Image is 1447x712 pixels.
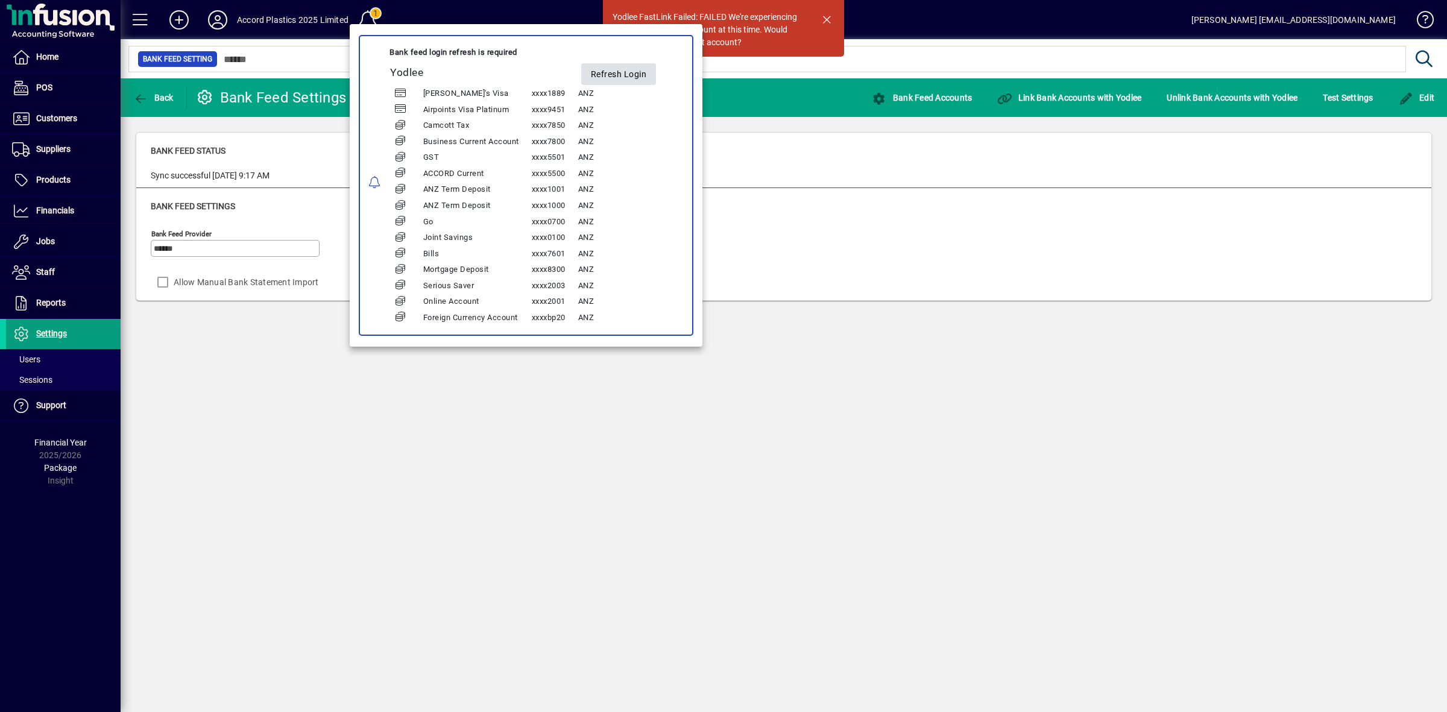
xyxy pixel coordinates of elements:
div: Bank feed login refresh is required [389,45,671,60]
td: Serious Saver [423,278,531,294]
button: Refresh Login [581,63,657,85]
td: ANZ [578,294,672,310]
td: ANZ [578,118,672,134]
td: Online Account [423,294,531,310]
td: xxxx1889 [531,86,578,102]
td: ACCORD Current [423,166,531,182]
td: xxxx7800 [531,134,578,150]
td: ANZ [578,102,672,118]
td: ANZ [578,134,672,150]
td: ANZ [578,166,672,182]
td: Airpoints Visa Platinum [423,102,531,118]
td: xxxx2001 [531,294,578,310]
td: Mortgage Deposit [423,262,531,278]
td: ANZ [578,86,672,102]
td: Business Current Account [423,134,531,150]
td: ANZ [578,230,672,246]
td: xxxx1000 [531,198,578,214]
td: ANZ [578,310,672,326]
td: xxxx9451 [531,102,578,118]
td: xxxx0100 [531,230,578,246]
td: ANZ Term Deposit [423,181,531,198]
td: Joint Savings [423,230,531,246]
td: ANZ Term Deposit [423,198,531,214]
td: ANZ [578,214,672,230]
td: Go [423,214,531,230]
td: xxxx0700 [531,214,578,230]
td: xxxx2003 [531,278,578,294]
td: Bills [423,246,531,262]
td: ANZ [578,150,672,166]
td: xxxxbp20 [531,310,578,326]
td: GST [423,150,531,166]
td: xxxx1001 [531,181,578,198]
td: xxxx5501 [531,150,578,166]
td: xxxx7601 [531,246,578,262]
td: ANZ [578,246,672,262]
td: ANZ [578,262,672,278]
td: xxxx7850 [531,118,578,134]
td: ANZ [578,278,672,294]
span: Refresh Login [591,65,647,84]
h5: Yodlee [390,67,566,80]
td: xxxx5500 [531,166,578,182]
td: ANZ [578,198,672,214]
td: [PERSON_NAME]'s Visa [423,86,531,102]
td: Camcott Tax [423,118,531,134]
td: Foreign Currency Account [423,310,531,326]
td: ANZ [578,181,672,198]
td: xxxx8300 [531,262,578,278]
